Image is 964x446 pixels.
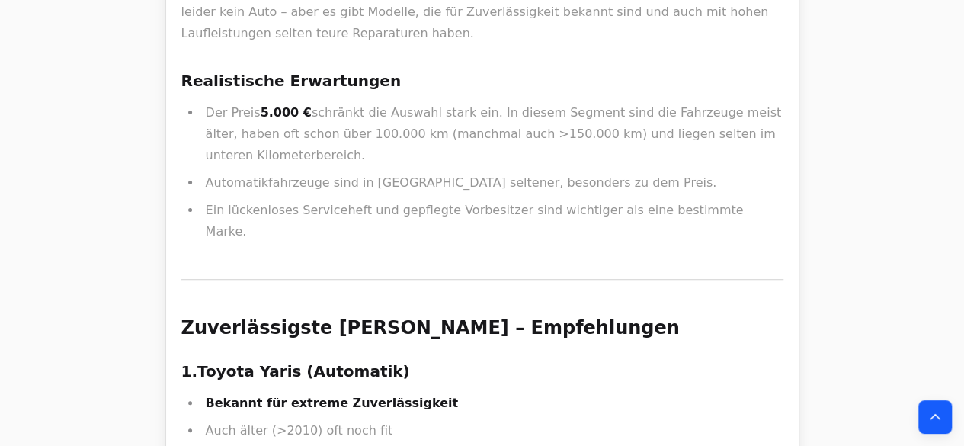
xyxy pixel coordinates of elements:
[201,102,783,166] li: Der Preis schränkt die Auswahl stark ein. In diesem Segment sind die Fahrzeuge meist älter, haben...
[261,105,312,120] strong: 5.000 €
[181,69,783,93] h3: Realistische Erwartungen
[201,420,783,441] li: Auch älter (>2010) oft noch fit
[201,172,783,194] li: Automatikfahrzeuge sind in [GEOGRAPHIC_DATA] seltener, besonders zu dem Preis.
[918,400,952,434] button: Back to top
[201,200,783,242] li: Ein lückenloses Serviceheft und gepflegte Vorbesitzer sind wichtiger als eine bestimmte Marke.
[181,359,783,383] h3: 1.
[197,362,410,380] strong: Toyota Yaris (Automatik)
[206,396,459,410] strong: Bekannt für extreme Zuverlässigkeit
[181,316,783,341] h2: Zuverlässigste [PERSON_NAME] – Empfehlungen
